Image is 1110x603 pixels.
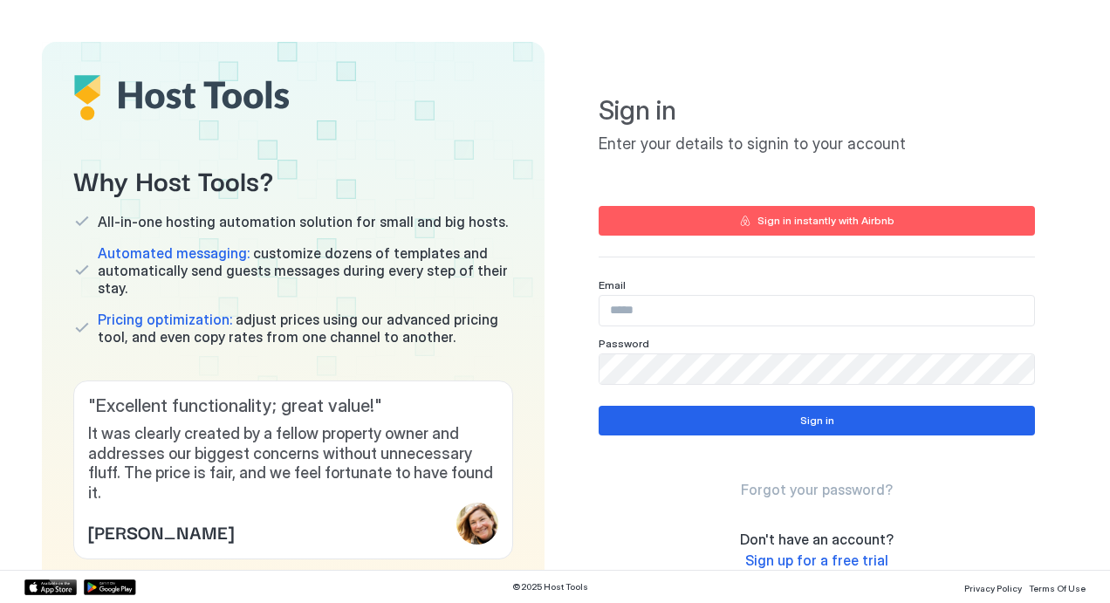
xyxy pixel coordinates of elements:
span: Enter your details to signin to your account [599,134,1035,154]
span: Automated messaging: [98,244,250,262]
div: Sign in [800,413,834,428]
button: Sign in instantly with Airbnb [599,206,1035,236]
input: Input Field [600,354,1034,384]
span: Pricing optimization: [98,311,232,328]
div: profile [456,503,498,545]
span: © 2025 Host Tools [512,581,588,593]
span: Sign up for a free trial [745,552,888,569]
a: Privacy Policy [964,578,1022,596]
span: Password [599,337,649,350]
span: Don't have an account? [740,531,894,548]
span: adjust prices using our advanced pricing tool, and even copy rates from one channel to another. [98,311,513,346]
span: customize dozens of templates and automatically send guests messages during every step of their s... [98,244,513,297]
span: Email [599,278,626,291]
div: Sign in instantly with Airbnb [757,213,894,229]
button: Sign in [599,406,1035,435]
span: Why Host Tools? [73,160,513,199]
input: Input Field [600,296,1034,325]
span: Terms Of Use [1029,583,1086,593]
a: App Store [24,579,77,595]
span: Sign in [599,94,1035,127]
a: Terms Of Use [1029,578,1086,596]
a: Sign up for a free trial [745,552,888,570]
span: Privacy Policy [964,583,1022,593]
span: " Excellent functionality; great value! " [88,395,498,417]
span: [PERSON_NAME] [88,518,234,545]
a: Forgot your password? [741,481,893,499]
span: It was clearly created by a fellow property owner and addresses our biggest concerns without unne... [88,424,498,503]
span: Forgot your password? [741,481,893,498]
span: All-in-one hosting automation solution for small and big hosts. [98,213,508,230]
a: Google Play Store [84,579,136,595]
